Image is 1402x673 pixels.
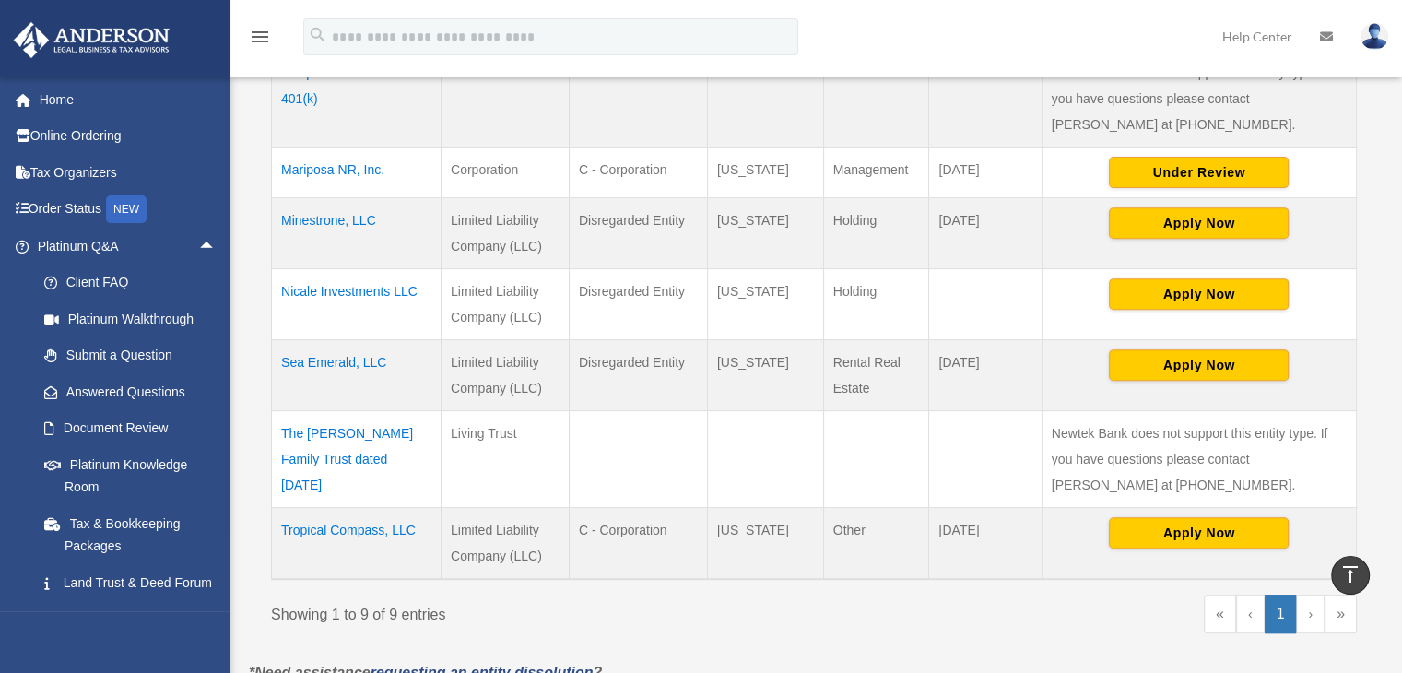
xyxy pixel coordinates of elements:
div: Showing 1 to 9 of 9 entries [271,595,800,628]
td: [US_STATE] [707,147,823,197]
i: search [308,25,328,45]
button: Apply Now [1109,517,1289,549]
td: Limited Liability Company (LLC) [441,197,569,268]
td: Tropical Compass, LLC [272,507,442,579]
a: Home [13,81,244,118]
td: The [PERSON_NAME] Family Trust dated [DATE] [272,410,442,507]
a: menu [249,32,271,48]
i: vertical_align_top [1339,563,1361,585]
a: Land Trust & Deed Forum [26,564,244,601]
td: C - Corporation [569,147,707,197]
a: Tax Organizers [13,154,244,191]
td: Other [823,507,929,579]
td: Rental Real Estate [823,339,929,410]
td: Newtek Bank does not support this entity type. If you have questions please contact [PERSON_NAME]... [1042,50,1356,147]
td: Mariposa NR, Inc. [272,147,442,197]
a: First [1204,595,1236,633]
a: Portal Feedback [26,601,244,638]
button: Apply Now [1109,207,1289,239]
td: Limited Liability Company (LLC) [441,268,569,339]
td: Living Trust [441,410,569,507]
td: Minestrone, LLC [272,197,442,268]
a: Online Ordering [13,118,244,155]
a: Document Review [26,410,244,447]
td: [DATE] [929,339,1042,410]
a: Platinum Knowledge Room [26,446,244,505]
td: Limited Liability Company (LLC) [441,339,569,410]
button: Apply Now [1109,349,1289,381]
a: Platinum Q&Aarrow_drop_up [13,228,244,265]
a: Tax & Bookkeeping Packages [26,505,244,564]
a: vertical_align_top [1331,556,1370,595]
button: Under Review [1109,157,1289,188]
td: Nicale Investments LLC [272,268,442,339]
td: [DATE] [929,197,1042,268]
td: [US_STATE] [707,507,823,579]
div: NEW [106,195,147,223]
a: Client FAQ [26,265,244,301]
td: Mariposa NR Inc. Solo 401(k) [272,50,442,147]
td: [DATE] [929,147,1042,197]
td: [DATE] [929,507,1042,579]
td: [US_STATE] [707,197,823,268]
td: [US_STATE] [707,339,823,410]
button: Apply Now [1109,278,1289,310]
td: Disregarded Entity [569,197,707,268]
td: Disregarded Entity [569,339,707,410]
td: Holding [823,197,929,268]
td: Limited Liability Company (LLC) [441,507,569,579]
td: Disregarded Entity [569,268,707,339]
td: C - Corporation [569,507,707,579]
td: Sea Emerald, LLC [272,339,442,410]
td: Management [823,147,929,197]
td: Pension Plan [441,50,569,147]
td: Newtek Bank does not support this entity type. If you have questions please contact [PERSON_NAME]... [1042,410,1356,507]
img: User Pic [1361,23,1388,50]
a: Answered Questions [26,373,244,410]
img: Anderson Advisors Platinum Portal [8,22,175,58]
span: arrow_drop_up [198,228,235,266]
td: Corporation [441,147,569,197]
td: [US_STATE] [707,268,823,339]
a: Submit a Question [26,337,244,374]
a: Order StatusNEW [13,191,244,229]
i: menu [249,26,271,48]
td: Holding [823,268,929,339]
a: Platinum Walkthrough [26,301,244,337]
